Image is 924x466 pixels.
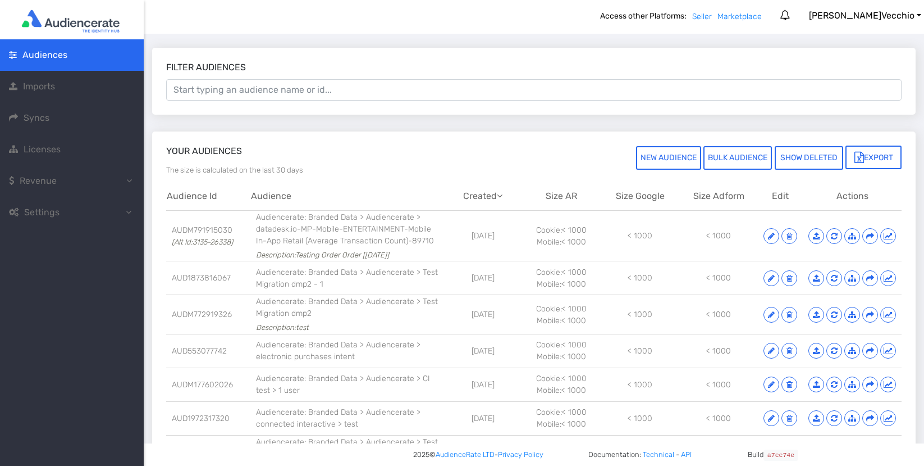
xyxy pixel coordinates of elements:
th: Size Google [601,182,679,210]
span: The size is calculated on the last 30 days [166,166,303,174]
span: [PERSON_NAME] Vecchio [809,10,914,21]
td: [DATE] [443,261,522,295]
td: [DATE] [443,210,522,261]
span: Build [748,449,798,460]
th: Actions [803,182,902,210]
h3: Your audiences [166,146,337,156]
button: BULK AUDIENCE [703,146,772,170]
button: NEW AUDIENCE [636,146,701,170]
td: AUDM791915030 [166,210,250,261]
div: Mobile: < 1000 [528,278,595,290]
span: Imports [23,81,55,92]
th: Size AR [522,182,601,210]
th: Size Adform [679,182,758,210]
td: < 1000 [679,295,758,334]
a: Seller [692,12,712,21]
button: Show deleted [775,146,843,170]
td: AUD553077742 [166,334,250,368]
iframe: JSD widget [918,460,924,466]
div: Cookie: < 1000 [528,224,595,236]
td: [DATE] [443,295,522,334]
span: Revenue [20,175,57,186]
td: < 1000 [601,210,679,261]
div: Cookie: < 1000 [528,373,595,384]
td: AUD1972317320 [166,401,250,435]
a: Privacy Policy [498,449,543,460]
td: < 1000 [679,261,758,295]
h3: Filter audiences [166,62,902,73]
div: Mobile: < 1000 [528,315,595,327]
td: Audiencerate: Branded Data > Audiencerate > CI test > 1 user [250,368,443,401]
code: a7cc74e [763,450,798,460]
td: < 1000 [679,334,758,368]
td: AUD1873816067 [166,261,250,295]
td: < 1000 [601,368,679,401]
button: Export [845,146,902,169]
td: [DATE] [443,401,522,435]
a: Technical [643,450,674,459]
td: < 1000 [601,261,679,295]
a: Marketplace [717,12,762,21]
td: < 1000 [679,210,758,261]
span: Syncs [24,112,49,123]
span: Settings [24,207,60,218]
td: < 1000 [601,334,679,368]
td: < 1000 [601,401,679,435]
span: Licenses [24,144,61,155]
div: Mobile: < 1000 [528,236,595,248]
span: Audiences [22,49,67,60]
input: Start typing an audience name or id... [166,79,902,101]
div: Description: Testing Order Order [[DATE]] [256,247,438,261]
th: Audience Id [166,182,250,210]
td: AUDM177602026 [166,368,250,401]
td: Audiencerate: Branded Data > Audiencerate > electronic purchases intent [250,334,443,368]
div: Cookie: < 1000 [528,266,595,278]
td: < 1000 [601,295,679,334]
span: Show deleted [780,153,838,162]
td: [DATE] [443,334,522,368]
div: Mobile: < 1000 [528,418,595,430]
td: < 1000 [679,368,758,401]
th: Created [443,182,522,210]
th: Audience [250,182,443,210]
th: Edit [758,182,803,210]
div: Description: test [256,319,438,333]
td: Audiencerate: Branded Data > Audiencerate > Test Migration dmp2 [250,295,443,334]
a: API [681,450,692,459]
div: Cookie: < 1000 [528,339,595,351]
td: [DATE] [443,368,522,401]
span: Documentation: - [588,449,692,460]
td: < 1000 [679,401,758,435]
div: Cookie: < 1000 [528,406,595,418]
span: (Alt Id: 3135-26338 ) [172,235,233,246]
td: Audiencerate: Branded Data > Audiencerate > Test Migration dmp2 - 1 [250,261,443,295]
div: Mobile: < 1000 [528,351,595,363]
div: Mobile: < 1000 [528,384,595,396]
a: AudienceRate LTD [436,449,495,460]
td: Audiencerate: Branded Data > Audiencerate > connected interactive > test [250,401,443,435]
b: Access other Platforms: [600,10,692,26]
td: AUDM772919326 [166,295,250,334]
td: Audiencerate: Branded Data > Audiencerate > datadesk.io-MP-Mobile-ENTERTAINMENT-Mobile In-App Ret... [250,210,443,261]
div: Cookie: < 1000 [528,303,595,315]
